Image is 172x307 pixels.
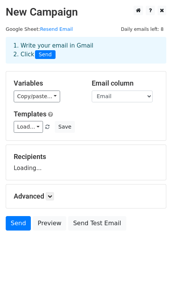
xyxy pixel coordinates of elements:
[14,121,43,133] a: Load...
[33,216,66,231] a: Preview
[40,26,73,32] a: Resend Email
[118,26,166,32] a: Daily emails left: 8
[92,79,158,87] h5: Email column
[14,153,158,161] h5: Recipients
[6,26,73,32] small: Google Sheet:
[14,91,60,102] a: Copy/paste...
[55,121,75,133] button: Save
[14,192,158,200] h5: Advanced
[118,25,166,33] span: Daily emails left: 8
[68,216,126,231] a: Send Test Email
[8,41,164,59] div: 1. Write your email in Gmail 2. Click
[35,50,56,59] span: Send
[14,110,46,118] a: Templates
[6,216,31,231] a: Send
[14,79,80,87] h5: Variables
[14,153,158,172] div: Loading...
[6,6,166,19] h2: New Campaign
